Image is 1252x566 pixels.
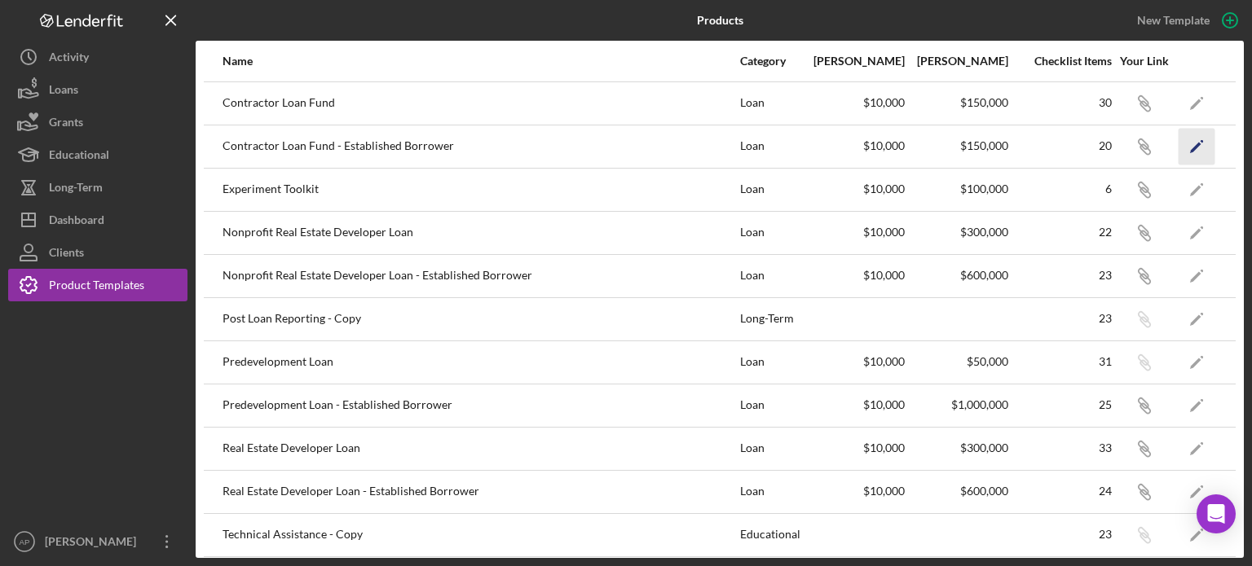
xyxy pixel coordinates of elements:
div: $10,000 [803,226,905,239]
div: Loan [740,472,801,512]
div: Contractor Loan Fund [223,83,738,124]
div: 31 [1010,355,1112,368]
div: Open Intercom Messenger [1197,494,1236,533]
button: Clients [8,236,187,269]
div: Loan [740,83,801,124]
div: Loan [740,126,801,167]
div: Post Loan Reporting - Copy [223,299,738,340]
div: [PERSON_NAME] [803,55,905,68]
div: Checklist Items [1010,55,1112,68]
div: $50,000 [906,355,1008,368]
div: $10,000 [803,485,905,498]
div: Real Estate Developer Loan [223,428,738,469]
div: Nonprofit Real Estate Developer Loan - Established Borrower [223,256,738,296]
div: Your Link [1113,55,1175,68]
div: Long-Term [49,171,103,208]
button: Product Templates [8,269,187,301]
div: Real Estate Developer Loan - Established Borrower [223,472,738,512]
button: Loans [8,73,187,106]
div: Educational [49,138,109,175]
div: Product Templates [49,269,144,305]
div: $10,000 [803,398,905,411]
div: Technical Assistance - Copy [223,515,738,555]
button: Long-Term [8,171,187,204]
div: Loan [740,169,801,210]
div: $10,000 [803,182,905,195]
div: 22 [1010,226,1112,239]
div: Grants [49,106,83,143]
div: 23 [1010,269,1112,282]
div: Loans [49,73,78,110]
button: Educational [8,138,187,171]
b: Products [697,14,743,27]
div: Category [740,55,801,68]
div: $10,000 [803,96,905,109]
div: Name [223,55,738,68]
div: Predevelopment Loan - Established Borrower [223,385,738,426]
div: [PERSON_NAME] [41,525,147,562]
div: 30 [1010,96,1112,109]
div: Dashboard [49,204,104,240]
div: $600,000 [906,485,1008,498]
div: 33 [1010,441,1112,454]
div: Loan [740,428,801,469]
div: $1,000,000 [906,398,1008,411]
div: 6 [1010,182,1112,195]
text: AP [20,537,30,546]
div: $600,000 [906,269,1008,282]
div: Contractor Loan Fund - Established Borrower [223,126,738,167]
button: Dashboard [8,204,187,236]
button: New Template [1127,8,1244,33]
div: $300,000 [906,226,1008,239]
div: $150,000 [906,139,1008,152]
div: Experiment Toolkit [223,169,738,210]
div: $10,000 [803,269,905,282]
div: Activity [49,41,89,77]
div: Clients [49,236,84,273]
div: Loan [740,342,801,383]
button: AP[PERSON_NAME] [8,525,187,558]
div: New Template [1137,8,1210,33]
div: $10,000 [803,139,905,152]
div: 24 [1010,485,1112,498]
div: 25 [1010,398,1112,411]
div: Predevelopment Loan [223,342,738,383]
div: $10,000 [803,441,905,454]
div: Nonprofit Real Estate Developer Loan [223,213,738,253]
div: Loan [740,385,801,426]
button: Grants [8,106,187,138]
div: 23 [1010,528,1112,541]
div: $100,000 [906,182,1008,195]
div: [PERSON_NAME] [906,55,1008,68]
div: $300,000 [906,441,1008,454]
div: Loan [740,256,801,296]
div: Educational [740,515,801,555]
div: Loan [740,213,801,253]
div: 23 [1010,312,1112,325]
div: $150,000 [906,96,1008,109]
div: Long-Term [740,299,801,340]
button: Activity [8,41,187,73]
div: 20 [1010,139,1112,152]
div: $10,000 [803,355,905,368]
